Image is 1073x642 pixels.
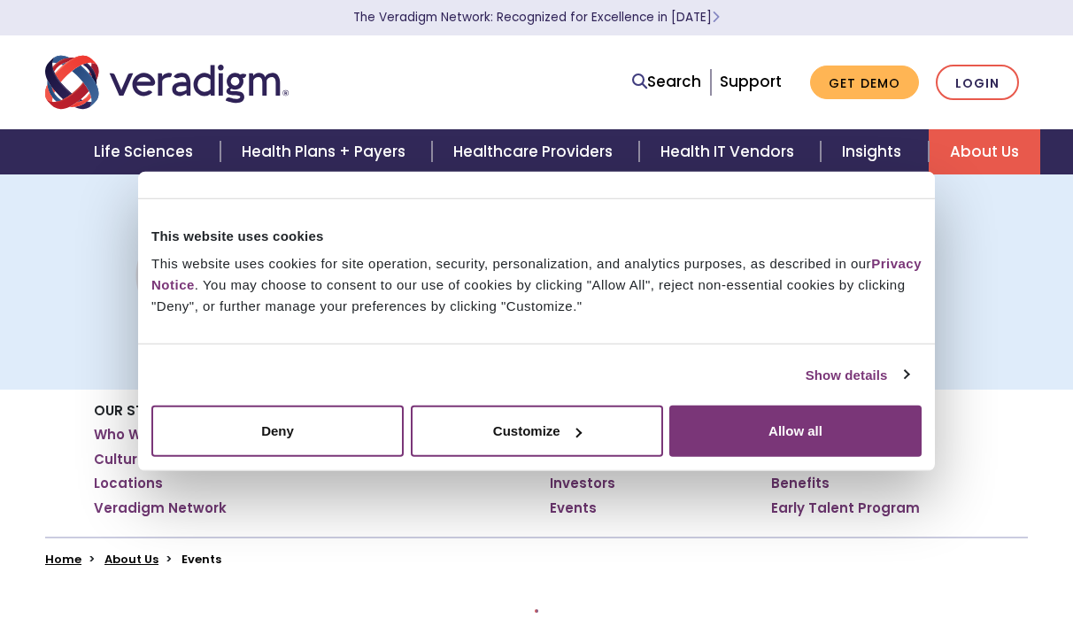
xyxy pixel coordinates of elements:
a: Show details [806,364,908,385]
button: Deny [151,406,404,457]
span: Learn More [712,9,720,26]
a: Who We Are [94,426,178,444]
a: Healthcare Providers [432,129,639,174]
a: Life Sciences [73,129,220,174]
button: Customize [411,406,663,457]
a: Privacy Notice [151,256,922,292]
a: Events [550,499,597,517]
div: This website uses cookies [151,225,922,246]
a: Veradigm Network [94,499,227,517]
button: Allow all [669,406,922,457]
a: Early Talent Program [771,499,920,517]
a: Support [720,71,782,92]
a: Get Demo [810,66,919,100]
a: Health IT Vendors [639,129,821,174]
a: Investors [550,475,615,492]
a: About Us [104,551,158,568]
a: Login [936,65,1019,101]
a: Culture and Values [94,451,230,468]
a: Benefits [771,475,830,492]
a: Insights [821,129,928,174]
a: About Us [929,129,1040,174]
img: Veradigm logo [45,53,289,112]
a: Home [45,551,81,568]
nav: Pagination Controls [535,609,538,627]
a: Locations [94,475,163,492]
a: Search [632,70,701,94]
a: The Veradigm Network: Recognized for Excellence in [DATE]Learn More [353,9,720,26]
div: This website uses cookies for site operation, security, personalization, and analytics purposes, ... [151,253,922,317]
a: Health Plans + Payers [220,129,432,174]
